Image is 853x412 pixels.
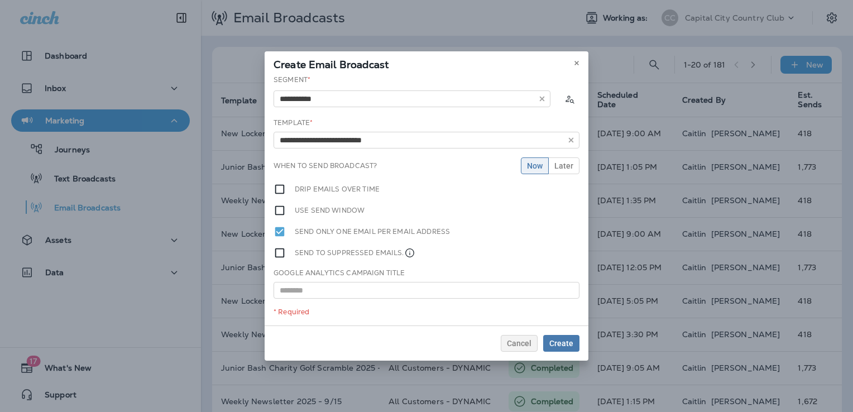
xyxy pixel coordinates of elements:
button: Create [543,335,579,352]
button: Cancel [501,335,538,352]
button: Now [521,157,549,174]
label: Drip emails over time [295,183,380,195]
label: Template [274,118,313,127]
label: Segment [274,75,310,84]
span: Now [527,162,543,170]
span: Create [549,339,573,347]
label: Send to suppressed emails. [295,247,415,259]
label: Use send window [295,204,365,217]
span: Later [554,162,573,170]
button: Calculate the estimated number of emails to be sent based on selected segment. (This could take a... [559,89,579,109]
div: * Required [274,308,579,317]
label: Send only one email per email address [295,226,450,238]
label: When to send broadcast? [274,161,377,170]
div: Create Email Broadcast [265,51,588,75]
label: Google Analytics Campaign Title [274,269,405,277]
button: Later [548,157,579,174]
span: Cancel [507,339,531,347]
